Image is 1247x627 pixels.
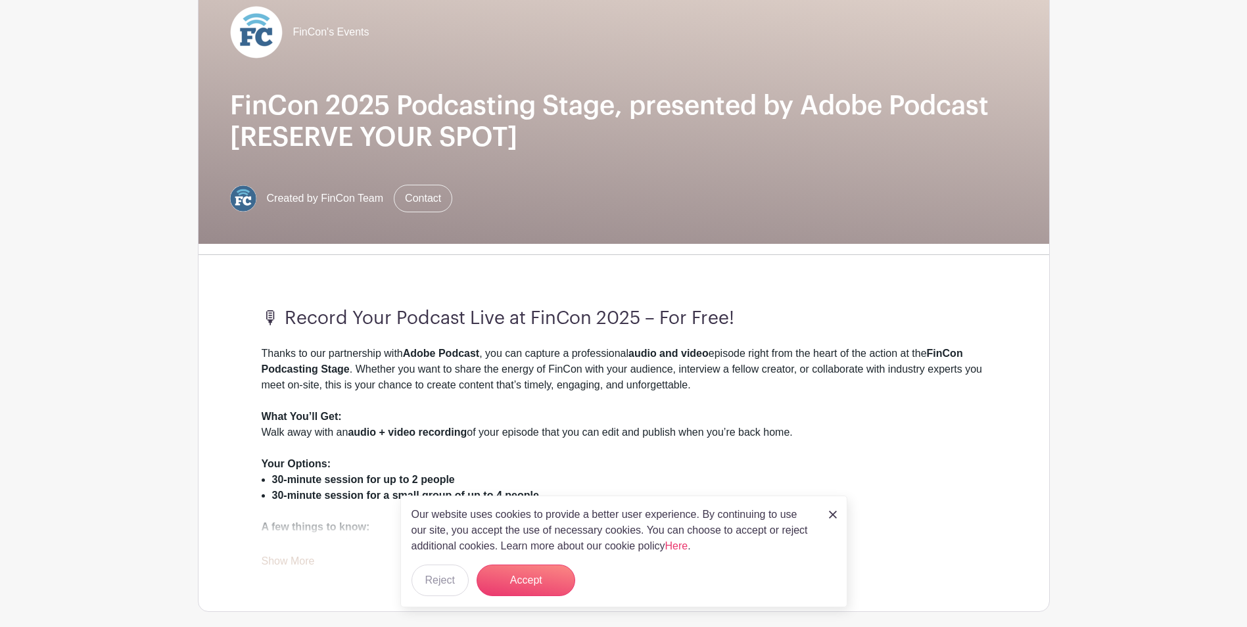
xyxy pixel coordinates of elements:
strong: FinCon Podcasting Stage [262,348,963,375]
strong: What You’ll Get: [262,411,342,422]
strong: 30-minute session for up to 2 people [272,474,455,485]
strong: complimentary [317,537,392,548]
div: Walk away with an of your episode that you can edit and publish when you’re back home. [262,409,986,456]
div: Thanks to our partnership with , you can capture a professional episode right from the heart of t... [262,346,986,409]
strong: A few things to know: [262,521,370,532]
img: close_button-5f87c8562297e5c2d7936805f587ecaba9071eb48480494691a3f1689db116b3.svg [829,511,837,519]
a: Here [665,540,688,551]
a: Show More [262,555,315,572]
span: FinCon's Events [293,24,369,40]
strong: 30-minute session for a small group of up to 4 people [272,490,539,501]
span: Created by FinCon Team [267,191,384,206]
strong: Adobe Podcast [403,348,479,359]
li: Spots are but limited— to ensure everyone gets a chance. [272,535,986,551]
p: Our website uses cookies to provide a better user experience. By continuing to use our site, you ... [412,507,815,554]
strong: Your Options: [262,458,331,469]
strong: audio and video [628,348,709,359]
h1: FinCon 2025 Podcasting Stage, presented by Adobe Podcast [RESERVE YOUR SPOT] [230,90,1018,153]
img: FC%20circle.png [230,185,256,212]
a: Contact [394,185,452,212]
h3: 🎙 Record Your Podcast Live at FinCon 2025 – For Free! [262,308,986,330]
img: FC%20circle_white.png [230,6,283,58]
button: Accept [477,565,575,596]
button: Reject [412,565,469,596]
strong: audio + video recording [348,427,467,438]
